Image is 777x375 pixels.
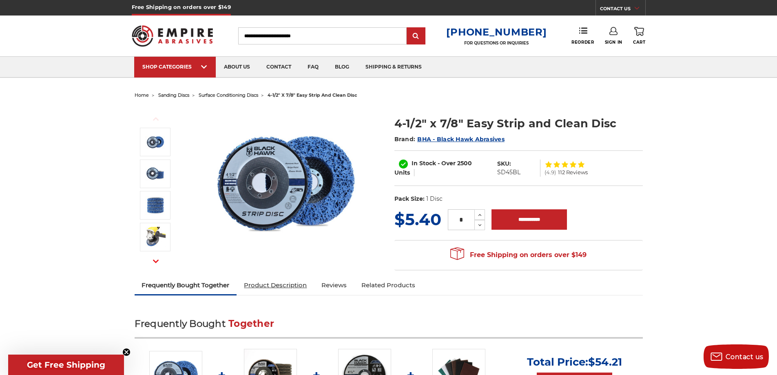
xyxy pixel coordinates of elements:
a: home [135,92,149,98]
a: Reorder [571,27,594,44]
dd: 1 Disc [426,195,443,203]
span: 4-1/2" x 7/8" easy strip and clean disc [268,92,357,98]
a: blog [327,57,357,78]
a: [PHONE_NUMBER] [446,26,547,38]
span: Brand: [394,135,416,143]
img: 4-1/2" x 7/8" Easy Strip and Clean Disc [204,107,367,259]
p: Total Price: [527,355,622,368]
span: Contact us [726,353,764,361]
button: Close teaser [122,348,131,356]
dt: SKU: [497,160,511,168]
span: Units [394,169,410,176]
span: (4.9) [545,170,556,175]
span: Reorder [571,40,594,45]
span: $5.40 [394,209,441,229]
button: Contact us [704,344,769,369]
span: 112 Reviews [558,170,588,175]
a: shipping & returns [357,57,430,78]
p: FOR QUESTIONS OR INQUIRIES [446,40,547,46]
input: Submit [408,28,424,44]
dt: Pack Size: [394,195,425,203]
h1: 4-1/2" x 7/8" Easy Strip and Clean Disc [394,115,643,131]
a: Reviews [314,276,354,294]
button: Next [146,253,166,270]
a: Frequently Bought Together [135,276,237,294]
span: Get Free Shipping [27,360,105,370]
a: BHA - Black Hawk Abrasives [417,135,505,143]
img: Empire Abrasives [132,20,213,52]
span: Sign In [605,40,622,45]
span: - Over [438,160,456,167]
a: Product Description [237,276,314,294]
span: Free Shipping on orders over $149 [450,247,587,263]
a: CONTACT US [600,4,645,16]
img: 4-1/2" x 7/8" Easy Strip and Clean Disc [145,164,166,183]
span: Together [228,318,274,329]
dd: SD45BL [497,168,520,177]
div: Get Free ShippingClose teaser [8,355,124,375]
img: 4-1/2" x 7/8" Easy Strip and Clean Disc [145,196,166,215]
div: SHOP CATEGORIES [142,64,208,70]
a: about us [216,57,258,78]
a: Related Products [354,276,423,294]
a: surface conditioning discs [199,92,258,98]
a: contact [258,57,299,78]
a: sanding discs [158,92,189,98]
span: In Stock [412,160,436,167]
span: Cart [633,40,645,45]
button: Previous [146,110,166,128]
span: 2500 [457,160,472,167]
img: 4-1/2" x 7/8" Easy Strip and Clean Disc [145,227,166,247]
a: Cart [633,27,645,45]
img: 4-1/2" x 7/8" Easy Strip and Clean Disc [145,133,166,152]
a: faq [299,57,327,78]
span: Frequently Bought [135,318,226,329]
span: $54.21 [588,355,622,368]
